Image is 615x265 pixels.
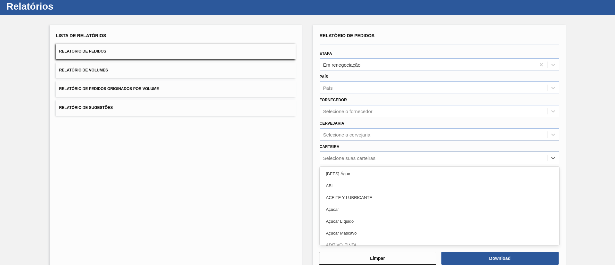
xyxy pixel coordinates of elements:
span: Lista de Relatórios [56,33,106,38]
span: Relatório de Pedidos Originados por Volume [59,87,159,91]
div: ADITIVO, TINTA [320,239,559,251]
div: Açúcar [320,203,559,215]
label: Fornecedor [320,98,347,102]
label: Cervejaria [320,121,344,126]
div: Açúcar Mascavo [320,227,559,239]
div: ACEITE Y LUBRICANTE [320,192,559,203]
span: Relatório de Sugestões [59,105,113,110]
div: ABI [320,180,559,192]
label: País [320,75,328,79]
div: Em renegociação [323,62,361,67]
div: Açúcar Líquido [320,215,559,227]
span: Relatório de Pedidos [320,33,375,38]
div: Selecione suas carteiras [323,155,375,161]
div: [BEES] Água [320,168,559,180]
label: Carteira [320,145,340,149]
label: Etapa [320,51,332,56]
button: Relatório de Pedidos [56,44,296,59]
div: País [323,85,333,91]
div: Selecione o fornecedor [323,109,373,114]
div: Selecione a cervejaria [323,132,371,137]
button: Relatório de Pedidos Originados por Volume [56,81,296,97]
button: Limpar [319,252,436,265]
span: Relatório de Volumes [59,68,108,72]
span: Relatório de Pedidos [59,49,106,54]
button: Relatório de Volumes [56,62,296,78]
h1: Relatórios [6,3,120,10]
button: Download [441,252,559,265]
button: Relatório de Sugestões [56,100,296,116]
